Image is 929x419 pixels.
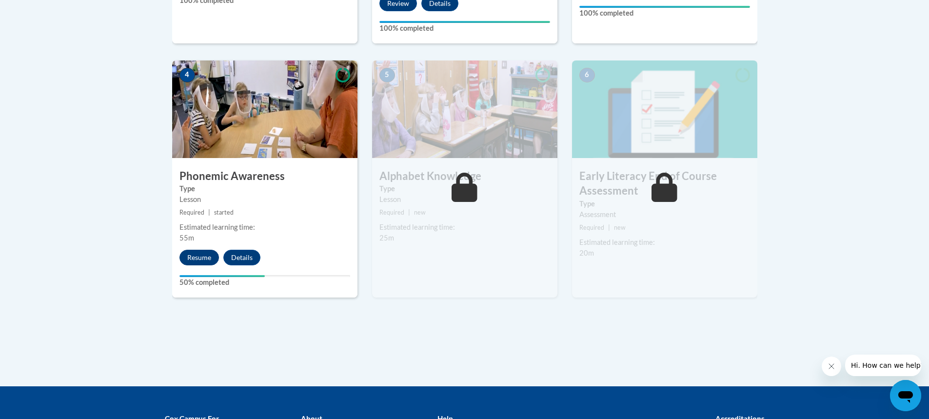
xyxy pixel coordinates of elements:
[579,209,750,220] div: Assessment
[172,60,357,158] img: Course Image
[214,209,234,216] span: started
[379,194,550,205] div: Lesson
[179,275,265,277] div: Your progress
[6,7,79,15] span: Hi. How can we help?
[579,224,604,231] span: Required
[223,250,260,265] button: Details
[579,199,750,209] label: Type
[379,222,550,233] div: Estimated learning time:
[579,68,595,82] span: 6
[179,222,350,233] div: Estimated learning time:
[822,357,841,376] iframe: Close message
[408,209,410,216] span: |
[179,68,195,82] span: 4
[579,249,594,257] span: 20m
[379,183,550,194] label: Type
[845,355,921,376] iframe: Message from company
[379,209,404,216] span: Required
[572,60,757,158] img: Course Image
[179,194,350,205] div: Lesson
[372,169,557,184] h3: Alphabet Knowledge
[579,237,750,248] div: Estimated learning time:
[179,183,350,194] label: Type
[372,60,557,158] img: Course Image
[379,234,394,242] span: 25m
[172,169,357,184] h3: Phonemic Awareness
[572,169,757,199] h3: Early Literacy End of Course Assessment
[379,23,550,34] label: 100% completed
[179,250,219,265] button: Resume
[208,209,210,216] span: |
[579,8,750,19] label: 100% completed
[179,209,204,216] span: Required
[179,234,194,242] span: 55m
[608,224,610,231] span: |
[179,277,350,288] label: 50% completed
[379,68,395,82] span: 5
[614,224,626,231] span: new
[579,6,750,8] div: Your progress
[414,209,426,216] span: new
[379,21,550,23] div: Your progress
[890,380,921,411] iframe: Button to launch messaging window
